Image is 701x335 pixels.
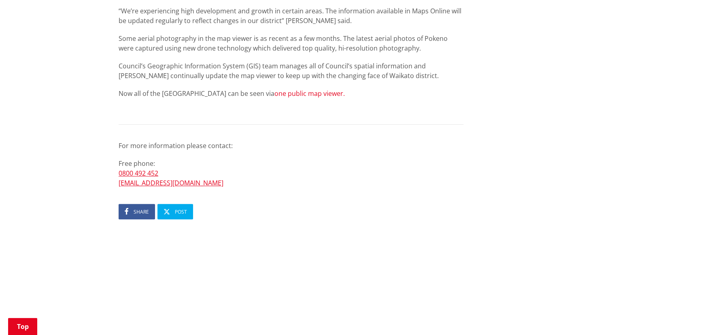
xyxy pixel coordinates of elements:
[119,34,463,53] p: Some aerial photography in the map viewer is as recent as a few months. The latest aerial photos ...
[119,235,463,321] iframe: fb:comments Facebook Social Plugin
[8,318,37,335] a: Top
[119,169,158,178] a: 0800 492 452
[119,141,463,151] p: For more information please contact:
[119,61,463,81] p: Council’s Geographic Information System (GIS) team manages all of Council’s spatial information a...
[119,6,463,25] p: “We’re experiencing high development and growth in certain areas. The information available in Ma...
[175,208,187,215] span: Post
[157,204,193,219] a: Post
[119,178,223,187] a: [EMAIL_ADDRESS][DOMAIN_NAME]
[119,89,463,108] p: Now all of the [GEOGRAPHIC_DATA] can be seen via
[119,159,463,188] p: Free phone:
[119,204,155,219] a: Share
[664,301,693,330] iframe: Messenger Launcher
[134,208,149,215] span: Share
[274,89,345,98] a: one public map viewer.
